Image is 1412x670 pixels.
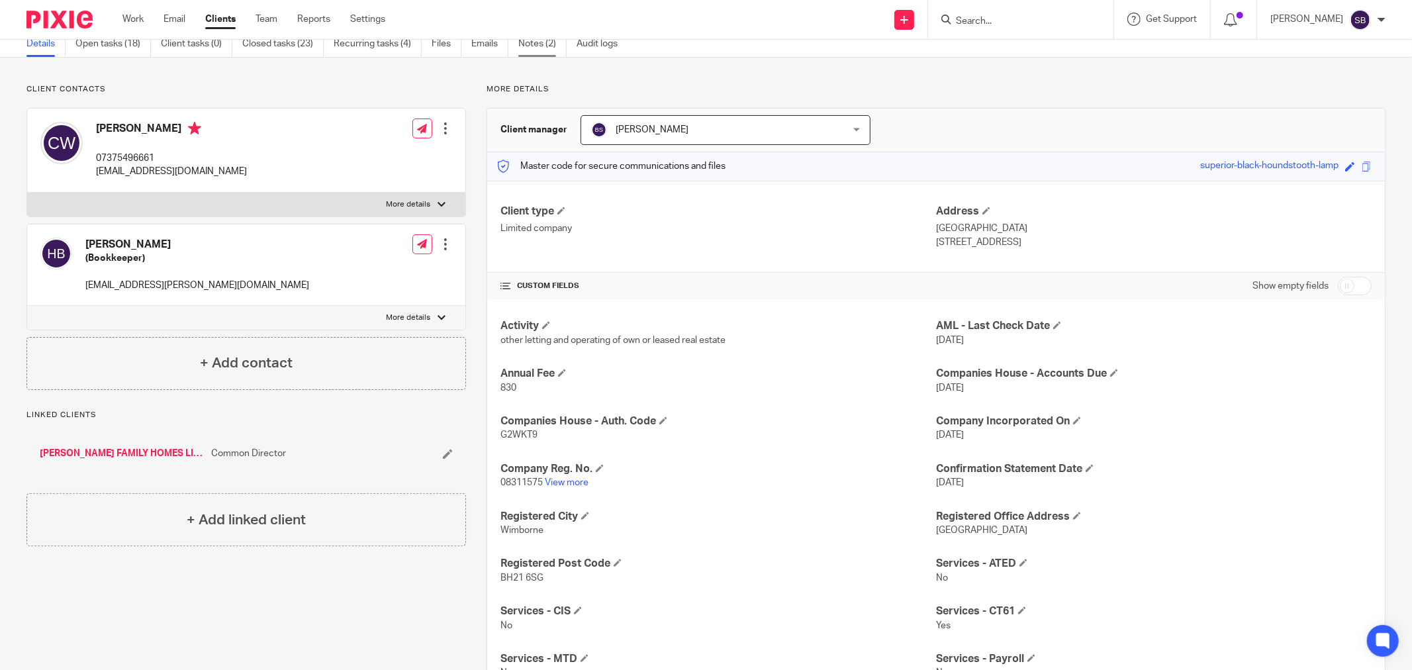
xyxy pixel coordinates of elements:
h4: CUSTOM FIELDS [500,281,936,291]
span: Wimborne [500,526,543,535]
h4: Confirmation Statement Date [936,462,1372,476]
h4: Registered Post Code [500,557,936,571]
h4: AML - Last Check Date [936,319,1372,333]
p: Linked clients [26,410,466,420]
a: Closed tasks (23) [242,31,324,57]
h4: Annual Fee [500,367,936,381]
span: [GEOGRAPHIC_DATA] [936,526,1027,535]
p: [EMAIL_ADDRESS][DOMAIN_NAME] [96,165,247,178]
h4: Services - Payroll [936,652,1372,666]
h4: [PERSON_NAME] [96,122,247,138]
input: Search [955,16,1074,28]
h4: Activity [500,319,936,333]
h4: Companies House - Auth. Code [500,414,936,428]
p: Client contacts [26,84,466,95]
span: 830 [500,383,516,393]
span: [PERSON_NAME] [616,125,688,134]
h4: Companies House - Accounts Due [936,367,1372,381]
h4: + Add linked client [187,510,306,530]
span: [DATE] [936,383,964,393]
img: svg%3E [1350,9,1371,30]
span: Common Director [211,447,286,460]
p: Limited company [500,222,936,235]
a: Recurring tasks (4) [334,31,422,57]
span: other letting and operating of own or leased real estate [500,336,726,345]
p: More details [487,84,1386,95]
a: Open tasks (18) [75,31,151,57]
p: 07375496661 [96,152,247,165]
a: Work [122,13,144,26]
p: Master code for secure communications and files [497,160,726,173]
h4: Company Reg. No. [500,462,936,476]
a: Settings [350,13,385,26]
a: [PERSON_NAME] FAMILY HOMES LIMITED [40,447,205,460]
h4: Services - CIS [500,604,936,618]
a: Audit logs [577,31,628,57]
img: svg%3E [591,122,607,138]
i: Primary [188,122,201,135]
a: Clients [205,13,236,26]
h5: (Bookkeeper) [85,252,309,265]
p: [PERSON_NAME] [1270,13,1343,26]
span: G2WKT9 [500,430,538,440]
img: svg%3E [40,238,72,269]
span: Get Support [1146,15,1197,24]
span: [DATE] [936,478,964,487]
h4: Address [936,205,1372,218]
h4: [PERSON_NAME] [85,238,309,252]
p: [STREET_ADDRESS] [936,236,1372,249]
span: Yes [936,621,951,630]
div: superior-black-houndstooth-lamp [1200,159,1339,174]
h3: Client manager [500,123,567,136]
h4: Services - MTD [500,652,936,666]
h4: Registered Office Address [936,510,1372,524]
label: Show empty fields [1252,279,1329,293]
p: More details [387,312,431,323]
span: BH21 6SG [500,573,543,583]
a: Notes (2) [518,31,567,57]
p: [EMAIL_ADDRESS][PERSON_NAME][DOMAIN_NAME] [85,279,309,292]
a: Email [164,13,185,26]
img: Pixie [26,11,93,28]
span: [DATE] [936,430,964,440]
p: [GEOGRAPHIC_DATA] [936,222,1372,235]
span: No [936,573,948,583]
a: Team [256,13,277,26]
span: 08311575 [500,478,543,487]
h4: Client type [500,205,936,218]
p: More details [387,199,431,210]
a: Details [26,31,66,57]
h4: Company Incorporated On [936,414,1372,428]
a: Files [432,31,461,57]
h4: Registered City [500,510,936,524]
a: Emails [471,31,508,57]
img: svg%3E [40,122,83,164]
a: View more [545,478,588,487]
h4: Services - ATED [936,557,1372,571]
a: Reports [297,13,330,26]
span: No [500,621,512,630]
span: [DATE] [936,336,964,345]
h4: + Add contact [200,353,293,373]
h4: Services - CT61 [936,604,1372,618]
a: Client tasks (0) [161,31,232,57]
